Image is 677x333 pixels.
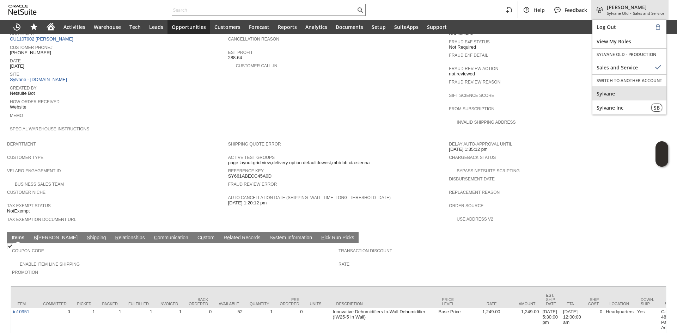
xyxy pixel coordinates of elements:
[8,20,25,34] a: Recent Records
[597,78,662,84] label: SWITCH TO ANOTHER ACCOUNT
[172,6,356,14] input: Search
[597,64,654,71] span: Sales and Service
[565,7,587,13] span: Feedback
[390,20,423,34] a: SuiteApps
[336,302,432,306] div: Description
[8,5,37,15] svg: logo
[159,302,178,306] div: Invoiced
[592,100,666,115] a: Sylvane Inc
[10,31,34,36] a: Customer
[63,24,85,30] span: Activities
[90,20,125,34] a: Warehouse
[10,36,75,42] a: CU1107902 [PERSON_NAME]
[145,20,167,34] a: Leads
[457,120,516,125] a: Invalid Shipping Address
[7,168,61,173] a: Velaro Engagement ID
[423,20,451,34] a: Support
[102,302,118,306] div: Packed
[321,235,324,240] span: P
[245,20,274,34] a: Forecast
[449,147,488,152] span: [DATE] 1:35:12 pm
[449,80,500,85] a: Fraud Review Reason
[597,90,662,97] span: Sylvane
[592,20,666,34] a: Log Out
[310,302,326,306] div: Units
[449,71,475,77] span: not reviewed
[633,11,664,16] span: Sales and Service
[7,243,13,249] img: Checked
[10,104,26,110] span: Website
[10,91,35,96] span: Netsuite Bot
[228,50,253,55] a: Est Profit
[210,20,245,34] a: Customers
[7,208,30,214] span: NotExempt
[20,262,80,267] a: Enable Item Line Shipping
[10,113,23,118] a: Memo
[356,6,364,14] svg: Search
[15,182,64,187] a: Business Sales Team
[607,4,664,11] span: [PERSON_NAME]
[30,23,38,31] svg: Shortcuts
[7,203,51,208] a: Tax Exempt Status
[449,31,473,37] span: Not Initiated
[10,86,37,91] a: Created By
[449,203,483,208] a: Order Source
[592,60,666,74] a: Sales and Service
[214,24,240,30] span: Customers
[228,173,272,179] span: SY661ABECC45A0D
[250,302,269,306] div: Quantity
[249,24,269,30] span: Forecast
[546,293,556,306] div: Est. Ship Date
[149,24,163,30] span: Leads
[597,38,662,45] span: View My Roles
[172,24,206,30] span: Opportunities
[336,24,363,30] span: Documents
[228,200,267,206] span: [DATE] 1:20:12 pm
[607,11,629,16] span: Sylvane Old
[592,34,666,48] a: View My Roles
[222,235,262,241] a: Related Records
[189,297,208,306] div: Back Ordered
[273,235,275,240] span: y
[449,39,490,44] a: Fraud E4F Status
[152,235,190,241] a: Communication
[43,302,67,306] div: Committed
[305,24,327,30] span: Analytics
[372,24,386,30] span: Setup
[274,20,301,34] a: Reports
[442,297,458,306] div: Price Level
[268,235,314,241] a: System Information
[94,24,121,30] span: Warehouse
[449,44,476,50] span: Not Required
[319,235,356,241] a: Pick Run Picks
[10,45,53,50] a: Customer Phone#
[394,24,419,30] span: SuiteApps
[457,217,493,222] a: Use Address V2
[13,309,29,314] a: in10951
[655,154,668,167] span: Oracle Guided Learning Widget. To move around, please hold and drag
[7,155,43,160] a: Customer Type
[338,248,392,253] a: Transaction Discount
[449,66,498,71] a: Fraud Review Action
[427,24,447,30] span: Support
[278,24,297,30] span: Reports
[228,155,275,160] a: Active Test Groups
[228,142,281,147] a: Shipping Quote Error
[228,160,370,166] span: page layout:grid view,delivery option default:lowest,mbb bb cta:sienna
[10,127,89,131] a: Special Warehouse Instructions
[10,50,51,56] span: [PHONE_NUMBER]
[609,302,630,306] div: Location
[280,297,299,306] div: Pre Ordered
[87,235,90,240] span: S
[42,20,59,34] a: Home
[449,190,500,195] a: Replacement reason
[7,142,36,147] a: Department
[469,302,497,306] div: Rate
[17,302,32,306] div: Item
[449,142,512,147] a: Delay Auto-Approval Until
[588,297,599,306] div: Ship Cost
[592,86,666,100] a: Sylvane
[641,297,654,306] div: Down. Ship
[12,270,38,275] a: Promotion
[449,155,496,160] a: Chargeback Status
